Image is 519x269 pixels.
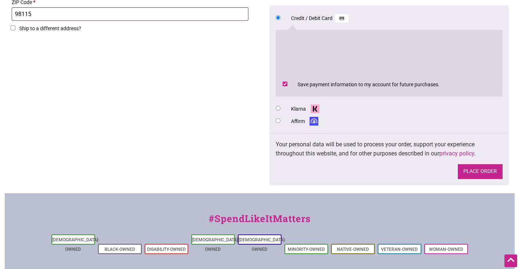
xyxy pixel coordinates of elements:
a: Native-Owned [337,247,369,252]
input: Ship to a different address? [11,25,15,30]
div: Scroll Back to Top [504,254,517,267]
span: Ship to a different address? [19,25,81,31]
label: Affirm [291,117,321,126]
a: [DEMOGRAPHIC_DATA]-Owned [192,237,239,252]
img: Credit / Debit Card [335,14,349,23]
a: Disability-Owned [147,247,186,252]
p: Your personal data will be used to process your order, support your experience throughout this we... [276,140,503,158]
a: privacy policy [439,150,474,157]
a: Veteran-Owned [381,247,418,252]
a: Minority-Owned [288,247,325,252]
img: Affirm [307,117,321,126]
button: Place order [458,164,503,179]
a: Black-Owned [105,247,135,252]
img: Klarna [308,104,322,113]
a: [DEMOGRAPHIC_DATA]-Owned [239,237,286,252]
label: Save payment information to my account for future purchases. [298,82,440,87]
a: [DEMOGRAPHIC_DATA]-Owned [52,237,99,252]
div: #SpendLikeItMatters [5,211,515,233]
label: Credit / Debit Card [291,14,349,23]
iframe: Secure payment input frame [280,34,498,78]
a: Woman-Owned [429,247,463,252]
label: Klarna [291,104,322,114]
